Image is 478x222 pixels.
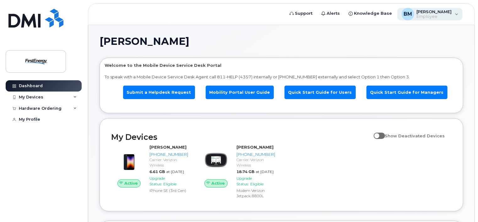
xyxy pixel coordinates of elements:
[149,188,188,193] div: iPhone SE (3rd Gen)
[149,151,188,157] div: [PHONE_NUMBER]
[385,133,445,138] span: Show Deactivated Devices
[105,74,458,80] p: To speak with a Mobile Device Service Desk Agent call 811-HELP (4357) internally or [PHONE_NUMBER...
[236,151,275,157] div: [PHONE_NUMBER]
[123,86,195,99] a: Submit a Helpdesk Request
[236,157,275,168] div: Carrier: Verizon Wireless
[256,169,274,174] span: at [DATE]
[124,180,138,186] span: Active
[451,195,473,217] iframe: Messenger Launcher
[149,169,165,174] span: 6.61 GB
[149,145,187,150] strong: [PERSON_NAME]
[285,86,356,99] a: Quick Start Guide for Users
[206,86,274,99] a: Mobility Portal User Guide
[236,145,274,150] strong: [PERSON_NAME]
[203,147,229,173] img: image20231002-3703462-zs44o9.jpeg
[111,132,371,142] h2: My Devices
[374,130,379,135] input: Show Deactivated Devices
[166,169,184,174] span: at [DATE]
[236,169,254,174] span: 18.74 GB
[149,176,165,186] span: Upgrade Status:
[367,86,448,99] a: Quick Start Guide for Managers
[250,182,263,186] span: Eligible
[236,176,252,186] span: Upgrade Status:
[149,157,188,168] div: Carrier: Verizon Wireless
[163,182,177,186] span: Eligible
[198,144,278,200] a: Active[PERSON_NAME][PHONE_NUMBER]Carrier: Verizon Wireless18.74 GBat [DATE]Upgrade Status:Eligibl...
[105,62,458,68] p: Welcome to the Mobile Device Service Desk Portal
[116,147,142,173] img: image20231002-3703462-1angbar.jpeg
[100,37,189,46] span: [PERSON_NAME]
[236,188,275,198] div: Modem Verizon Jetpack 8800L
[211,180,225,186] span: Active
[111,144,191,194] a: Active[PERSON_NAME][PHONE_NUMBER]Carrier: Verizon Wireless6.61 GBat [DATE]Upgrade Status:Eligible...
